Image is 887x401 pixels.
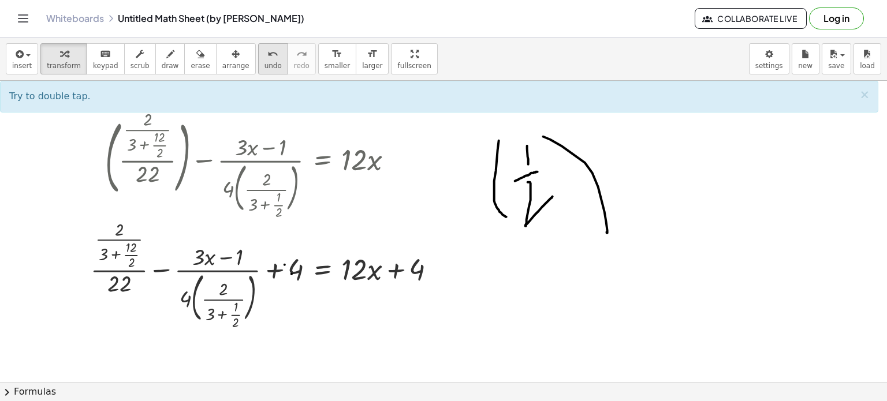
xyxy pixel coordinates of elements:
span: insert [12,62,32,70]
button: arrange [216,43,256,74]
span: larger [362,62,382,70]
button: transform [40,43,87,74]
button: undoundo [258,43,288,74]
i: format_size [367,47,378,61]
button: draw [155,43,185,74]
button: × [859,89,870,101]
button: fullscreen [391,43,437,74]
button: settings [749,43,789,74]
button: Log in [809,8,864,29]
span: erase [191,62,210,70]
span: transform [47,62,81,70]
button: keyboardkeypad [87,43,125,74]
span: save [828,62,844,70]
button: insert [6,43,38,74]
button: Toggle navigation [14,9,32,28]
span: scrub [131,62,150,70]
span: undo [264,62,282,70]
span: Try to double tap. [9,91,91,102]
button: load [854,43,881,74]
span: keypad [93,62,118,70]
i: keyboard [100,47,111,61]
button: format_sizelarger [356,43,389,74]
span: Collaborate Live [705,13,797,24]
i: undo [267,47,278,61]
button: save [822,43,851,74]
span: new [798,62,813,70]
button: scrub [124,43,156,74]
button: Collaborate Live [695,8,807,29]
span: × [859,88,870,102]
span: redo [294,62,310,70]
button: erase [184,43,216,74]
span: settings [755,62,783,70]
button: format_sizesmaller [318,43,356,74]
span: load [860,62,875,70]
i: format_size [331,47,342,61]
span: draw [162,62,179,70]
span: arrange [222,62,249,70]
span: smaller [325,62,350,70]
i: redo [296,47,307,61]
button: redoredo [288,43,316,74]
span: fullscreen [397,62,431,70]
button: new [792,43,819,74]
a: Whiteboards [46,13,104,24]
